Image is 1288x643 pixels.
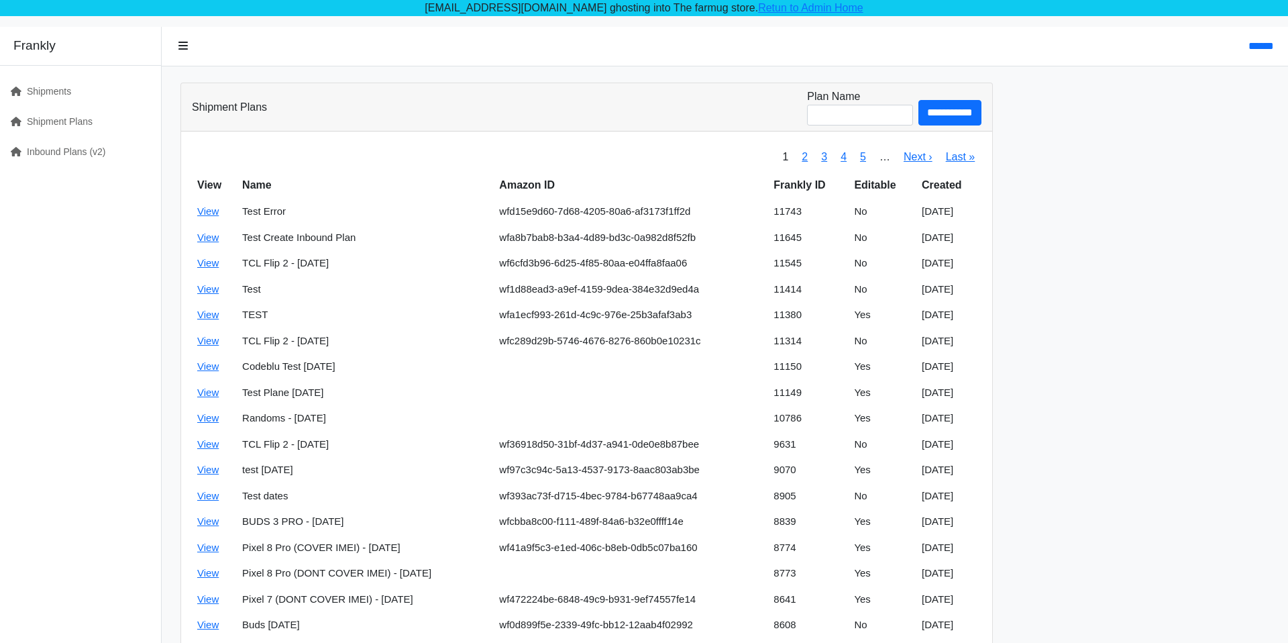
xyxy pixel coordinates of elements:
td: Test Error [237,199,494,225]
td: [DATE] [916,535,981,561]
a: View [197,283,219,295]
td: 11380 [768,302,849,328]
td: [DATE] [916,612,981,638]
td: wf6cfd3b96-6d25-4f85-80aa-e04ffa8faa06 [494,250,768,277]
td: Test [237,277,494,303]
td: 8641 [768,587,849,613]
td: [DATE] [916,250,981,277]
a: View [197,387,219,398]
td: [DATE] [916,560,981,587]
a: View [197,309,219,320]
td: wf393ac73f-d715-4bec-9784-b67748aa9ca4 [494,483,768,509]
td: No [849,277,916,303]
td: No [849,432,916,458]
td: wf472224be-6848-49c9-b931-9ef74557fe14 [494,587,768,613]
nav: pager [775,142,981,172]
a: View [197,515,219,527]
td: 11149 [768,380,849,406]
td: [DATE] [916,457,981,483]
a: 4 [841,151,847,162]
a: View [197,464,219,475]
td: TCL Flip 2 - [DATE] [237,250,494,277]
td: Test Plane [DATE] [237,380,494,406]
td: No [849,483,916,509]
a: View [197,257,219,268]
td: Yes [849,405,916,432]
td: 8839 [768,509,849,535]
a: Retun to Admin Home [758,2,863,13]
td: Buds [DATE] [237,612,494,638]
a: 5 [860,151,866,162]
td: 9070 [768,457,849,483]
td: [DATE] [916,380,981,406]
a: View [197,360,219,372]
td: wfa1ecf993-261d-4c9c-976e-25b3afaf3ab3 [494,302,768,328]
span: … [873,142,897,172]
a: View [197,619,219,630]
td: Yes [849,457,916,483]
td: wf0d899f5e-2339-49fc-bb12-12aab4f02992 [494,612,768,638]
th: Frankly ID [768,172,849,199]
td: [DATE] [916,509,981,535]
td: BUDS 3 PRO - [DATE] [237,509,494,535]
td: 8905 [768,483,849,509]
h3: Shipment Plans [192,101,267,113]
td: 11414 [768,277,849,303]
td: TCL Flip 2 - [DATE] [237,432,494,458]
td: No [849,250,916,277]
td: wfcbba8c00-f111-489f-84a6-b32e0ffff14e [494,509,768,535]
td: [DATE] [916,225,981,251]
a: View [197,232,219,243]
th: Editable [849,172,916,199]
td: Pixel 8 Pro (DONT COVER IMEI) - [DATE] [237,560,494,587]
span: 1 [775,142,795,172]
td: Pixel 8 Pro (COVER IMEI) - [DATE] [237,535,494,561]
td: Randoms - [DATE] [237,405,494,432]
td: 11743 [768,199,849,225]
td: Test dates [237,483,494,509]
td: 8774 [768,535,849,561]
a: Next › [904,151,932,162]
td: Codeblu Test [DATE] [237,354,494,380]
td: [DATE] [916,354,981,380]
td: [DATE] [916,405,981,432]
td: [DATE] [916,328,981,354]
td: 8773 [768,560,849,587]
td: 8608 [768,612,849,638]
td: wf1d88ead3-a9ef-4159-9dea-384e32d9ed4a [494,277,768,303]
td: No [849,199,916,225]
a: View [197,490,219,501]
td: Yes [849,509,916,535]
td: Yes [849,354,916,380]
a: View [197,567,219,579]
label: Plan Name [807,89,860,105]
td: 11545 [768,250,849,277]
a: View [197,335,219,346]
td: 9631 [768,432,849,458]
td: Yes [849,560,916,587]
a: View [197,438,219,450]
td: wfa8b7bab8-b3a4-4d89-bd3c-0a982d8f52fb [494,225,768,251]
th: View [192,172,237,199]
td: 11314 [768,328,849,354]
td: Test Create Inbound Plan [237,225,494,251]
a: View [197,412,219,424]
a: View [197,593,219,605]
td: wf41a9f5c3-e1ed-406c-b8eb-0db5c07ba160 [494,535,768,561]
td: wfc289d29b-5746-4676-8276-860b0e10231c [494,328,768,354]
a: View [197,542,219,553]
td: TEST [237,302,494,328]
td: [DATE] [916,277,981,303]
td: test [DATE] [237,457,494,483]
td: [DATE] [916,199,981,225]
td: No [849,328,916,354]
a: Last » [946,151,975,162]
td: 11150 [768,354,849,380]
td: No [849,225,916,251]
td: 11645 [768,225,849,251]
th: Name [237,172,494,199]
td: [DATE] [916,432,981,458]
td: No [849,612,916,638]
td: TCL Flip 2 - [DATE] [237,328,494,354]
a: 2 [802,151,808,162]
